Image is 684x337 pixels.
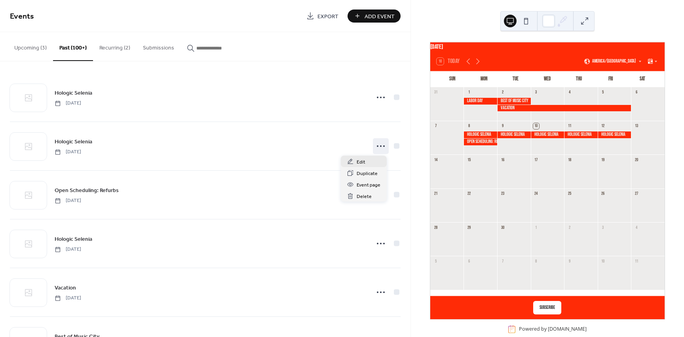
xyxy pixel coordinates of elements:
div: 9 [566,258,572,264]
div: Best of Music City [497,98,531,105]
div: Sat [627,71,658,87]
div: 24 [533,191,539,197]
button: Recurring (2) [93,32,137,60]
div: 29 [466,225,472,230]
button: Past (100+) [53,32,93,61]
div: 13 [633,123,639,129]
div: 2 [566,225,572,230]
div: 31 [433,89,439,95]
div: 23 [500,191,505,197]
div: [DATE] [430,42,665,52]
div: 1 [466,89,472,95]
div: Thu [563,71,595,87]
a: Hologic Selenia [55,88,92,97]
div: 6 [633,89,639,95]
span: Hologic Selenia [55,235,92,244]
div: 5 [600,89,606,95]
div: Hologic Selenia [531,131,564,138]
div: 26 [600,191,606,197]
div: 28 [433,225,439,230]
button: Submissions [137,32,180,60]
div: 7 [433,123,439,129]
span: Duplicate [357,169,378,178]
span: Delete [357,192,372,201]
span: [DATE] [55,149,81,156]
span: [DATE] [55,197,81,204]
div: 14 [433,157,439,163]
div: 4 [633,225,639,230]
span: Add Event [365,12,395,21]
div: 25 [566,191,572,197]
div: 9 [500,123,505,129]
div: Open Scheduling: Refurbs [464,139,497,145]
span: Hologic Selenia [55,138,92,146]
div: Hologic Selenia [564,131,598,138]
div: 8 [533,258,539,264]
div: 27 [633,191,639,197]
div: 4 [566,89,572,95]
div: Wed [532,71,563,87]
div: 10 [600,258,606,264]
div: 6 [466,258,472,264]
div: 2 [500,89,505,95]
a: [DOMAIN_NAME] [548,326,587,333]
div: Fri [595,71,627,87]
span: America/[GEOGRAPHIC_DATA] [592,59,636,64]
div: 3 [533,89,539,95]
div: 20 [633,157,639,163]
div: 1 [533,225,539,230]
span: Vacation [55,284,76,292]
div: Vacation [497,105,631,112]
span: Hologic Selenia [55,89,92,97]
div: Hologic Selenia [598,131,631,138]
a: Vacation [55,283,76,292]
span: [DATE] [55,246,81,253]
div: 18 [566,157,572,163]
div: Hologic Selenia [497,131,531,138]
div: 19 [600,157,606,163]
div: 7 [500,258,505,264]
div: 30 [500,225,505,230]
a: Hologic Selenia [55,137,92,146]
div: 10 [533,123,539,129]
div: Powered by [519,326,587,333]
div: Hologic Selenia [464,131,497,138]
button: Subscribe [533,301,561,314]
a: Hologic Selenia [55,234,92,244]
div: Tue [500,71,532,87]
span: [DATE] [55,295,81,302]
span: Open Scheduling: Refurbs [55,187,119,195]
div: 21 [433,191,439,197]
div: Sun [437,71,468,87]
div: 22 [466,191,472,197]
span: Event page [357,181,380,189]
div: 8 [466,123,472,129]
div: 5 [433,258,439,264]
div: Labor Day [464,98,497,105]
a: Open Scheduling: Refurbs [55,186,119,195]
div: 11 [566,123,572,129]
span: Export [317,12,338,21]
div: 12 [600,123,606,129]
button: Upcoming (3) [8,32,53,60]
div: 17 [533,157,539,163]
div: 15 [466,157,472,163]
div: 16 [500,157,505,163]
button: Add Event [348,10,401,23]
div: 3 [600,225,606,230]
div: Mon [468,71,500,87]
span: Events [10,9,34,24]
span: Edit [357,158,365,166]
span: [DATE] [55,100,81,107]
div: 11 [633,258,639,264]
a: Export [300,10,344,23]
